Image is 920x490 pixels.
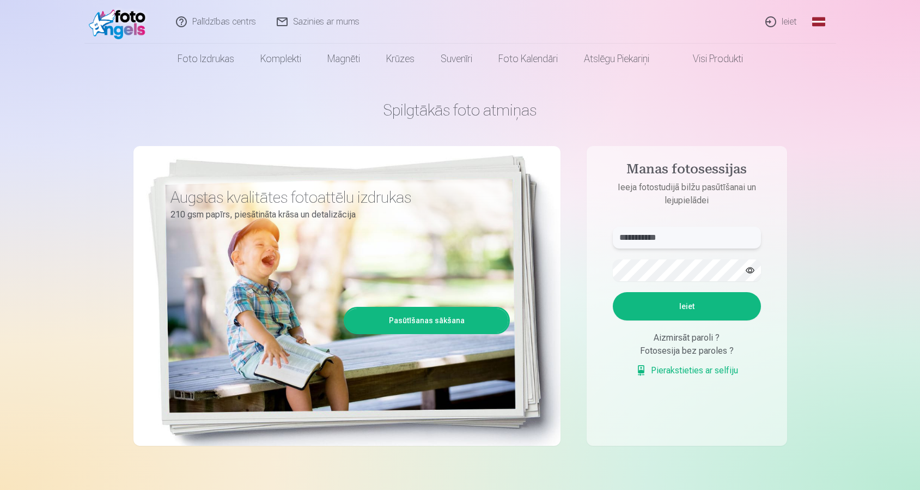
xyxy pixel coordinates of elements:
h3: Augstas kvalitātes fotoattēlu izdrukas [170,187,502,207]
button: Ieiet [613,292,761,320]
p: Ieeja fotostudijā bilžu pasūtīšanai un lejupielādei [602,181,772,207]
a: Krūzes [373,44,428,74]
a: Suvenīri [428,44,485,74]
div: Fotosesija bez paroles ? [613,344,761,358]
p: 210 gsm papīrs, piesātināta krāsa un detalizācija [170,207,502,222]
a: Pasūtīšanas sākšana [345,308,508,332]
a: Foto izdrukas [164,44,247,74]
a: Komplekti [247,44,314,74]
a: Visi produkti [662,44,756,74]
a: Magnēti [314,44,373,74]
div: Aizmirsāt paroli ? [613,331,761,344]
a: Foto kalendāri [485,44,571,74]
h1: Spilgtākās foto atmiņas [133,100,787,120]
a: Pierakstieties ar selfiju [636,364,738,377]
h4: Manas fotosessijas [602,161,772,181]
a: Atslēgu piekariņi [571,44,662,74]
img: /fa1 [89,4,151,39]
